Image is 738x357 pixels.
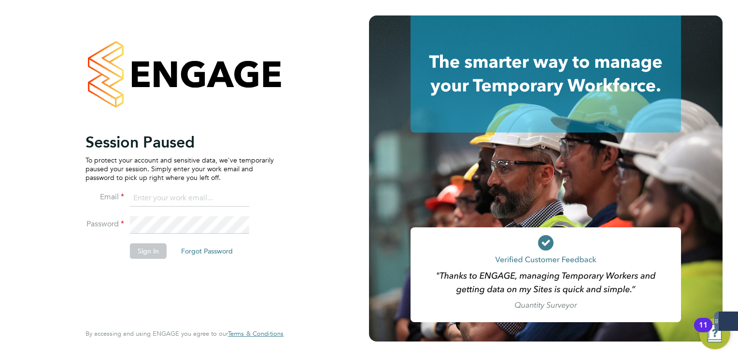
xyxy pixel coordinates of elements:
div: 11 [699,325,708,338]
a: Terms & Conditions [228,330,284,338]
label: Email [85,192,124,202]
p: To protect your account and sensitive data, we've temporarily paused your session. Simply enter y... [85,156,274,182]
span: By accessing and using ENGAGE you agree to our [85,329,284,338]
button: Open Resource Center, 11 new notifications [699,318,730,349]
h2: Session Paused [85,133,274,152]
label: Password [85,219,124,229]
button: Forgot Password [173,243,241,259]
span: Terms & Conditions [228,329,284,338]
input: Enter your work email... [130,190,249,207]
button: Sign In [130,243,167,259]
